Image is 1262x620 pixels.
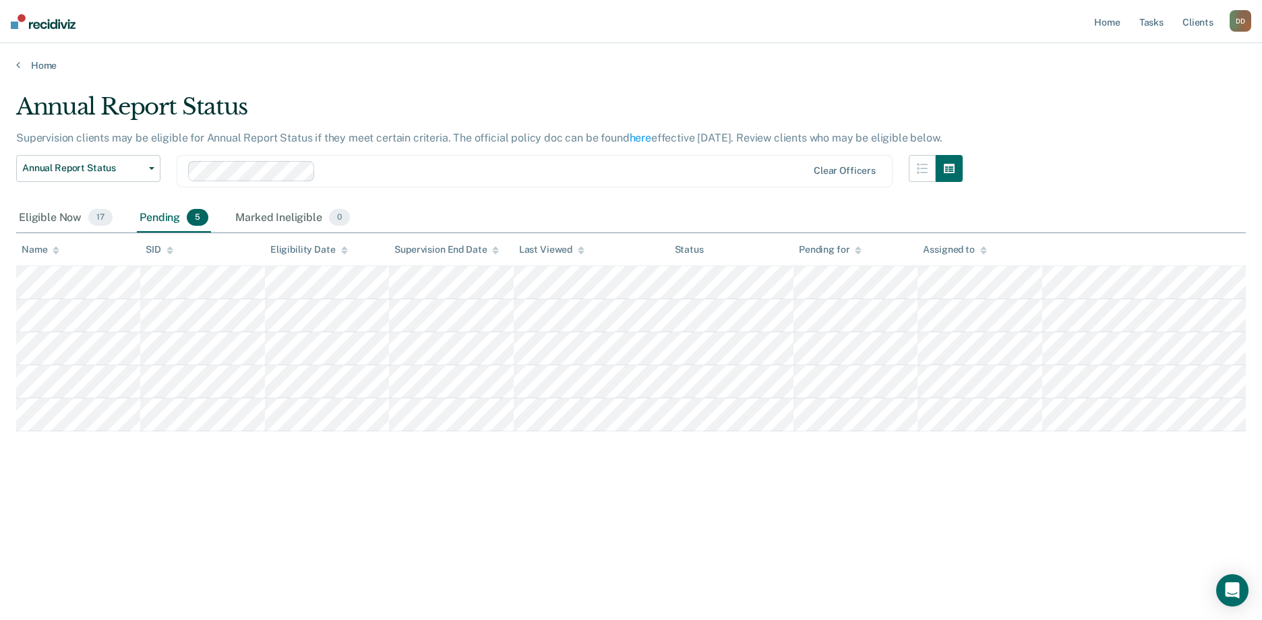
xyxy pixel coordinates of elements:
div: Last Viewed [519,244,584,255]
div: Annual Report Status [16,93,963,131]
img: Recidiviz [11,14,76,29]
p: Supervision clients may be eligible for Annual Report Status if they meet certain criteria. The o... [16,131,942,144]
div: Pending for [799,244,862,255]
div: Eligibility Date [270,244,348,255]
div: Supervision End Date [394,244,499,255]
button: Annual Report Status [16,155,160,182]
a: here [630,131,651,144]
div: Status [675,244,704,255]
span: 5 [187,209,208,226]
div: Open Intercom Messenger [1216,574,1249,607]
a: Home [16,59,1246,71]
div: D D [1230,10,1251,32]
div: Pending5 [137,204,211,233]
div: Clear officers [814,165,876,177]
span: 17 [88,209,113,226]
button: DD [1230,10,1251,32]
div: Name [22,244,59,255]
div: SID [146,244,173,255]
div: Marked Ineligible0 [233,204,353,233]
div: Eligible Now17 [16,204,115,233]
span: Annual Report Status [22,162,144,174]
div: Assigned to [923,244,986,255]
span: 0 [329,209,350,226]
